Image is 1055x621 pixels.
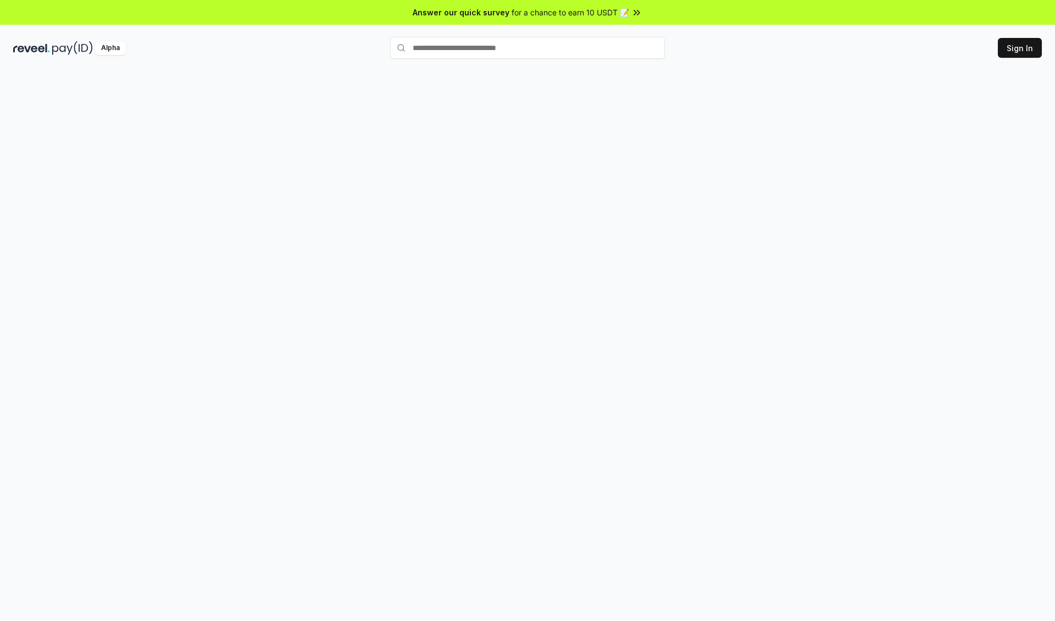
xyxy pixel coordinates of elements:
div: Alpha [95,41,126,55]
img: reveel_dark [13,41,50,55]
span: Answer our quick survey [413,7,509,18]
span: for a chance to earn 10 USDT 📝 [512,7,629,18]
img: pay_id [52,41,93,55]
button: Sign In [998,38,1042,58]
